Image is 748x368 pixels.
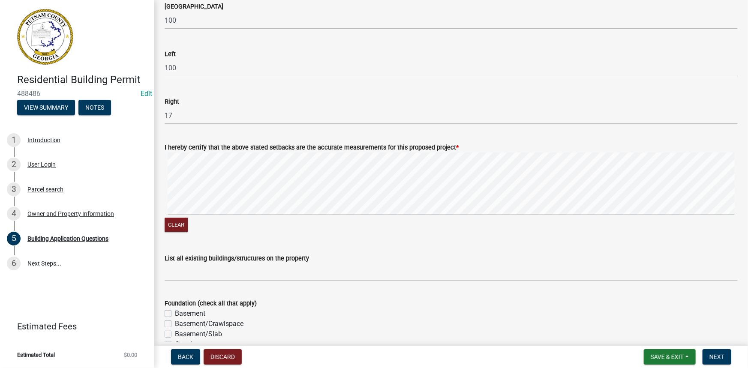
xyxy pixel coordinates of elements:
[709,353,724,360] span: Next
[175,329,222,339] label: Basement/Slab
[17,9,73,65] img: Putnam County, Georgia
[7,207,21,221] div: 4
[27,137,60,143] div: Introduction
[7,318,141,335] a: Estimated Fees
[178,353,193,360] span: Back
[7,232,21,245] div: 5
[165,51,176,57] label: Left
[165,99,179,105] label: Right
[175,308,205,319] label: Basement
[17,100,75,115] button: View Summary
[165,256,309,262] label: List all existing buildings/structures on the property
[7,158,21,171] div: 2
[165,145,459,151] label: I hereby certify that the above stated setbacks are the accurate measurements for this proposed p...
[27,236,108,242] div: Building Application Questions
[141,90,152,98] a: Edit
[165,301,257,307] label: Foundation (check all that apply)
[124,352,137,358] span: $0.00
[141,90,152,98] wm-modal-confirm: Edit Application Number
[7,133,21,147] div: 1
[651,353,684,360] span: Save & Exit
[644,349,696,365] button: Save & Exit
[204,349,242,365] button: Discard
[175,319,243,329] label: Basement/Crawlspace
[175,339,210,350] label: Crawlspace
[17,352,55,358] span: Estimated Total
[7,257,21,270] div: 6
[17,90,137,98] span: 488486
[165,218,188,232] button: Clear
[78,105,111,111] wm-modal-confirm: Notes
[27,186,63,192] div: Parcel search
[17,74,147,86] h4: Residential Building Permit
[27,211,114,217] div: Owner and Property Information
[17,105,75,111] wm-modal-confirm: Summary
[165,4,223,10] label: [GEOGRAPHIC_DATA]
[703,349,731,365] button: Next
[78,100,111,115] button: Notes
[171,349,200,365] button: Back
[27,162,56,168] div: User Login
[7,183,21,196] div: 3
